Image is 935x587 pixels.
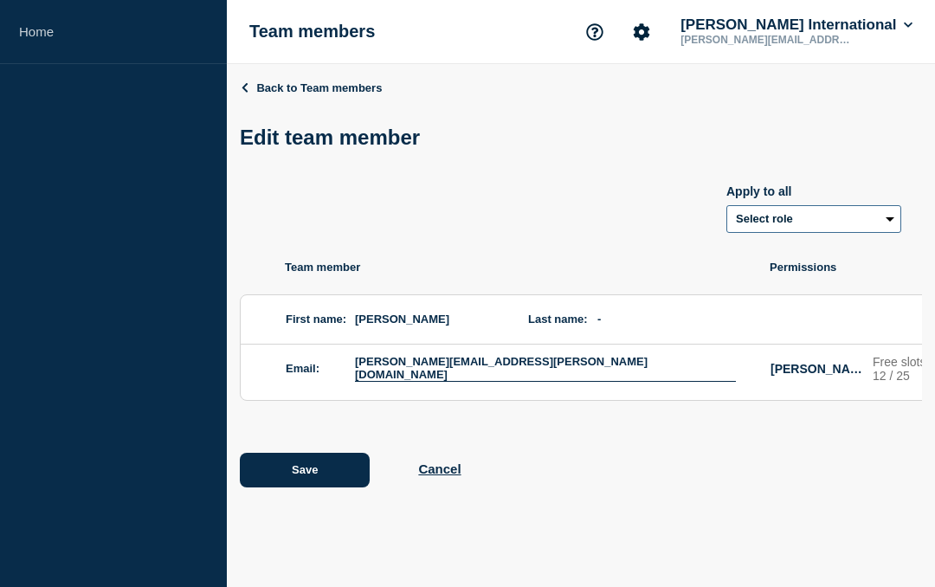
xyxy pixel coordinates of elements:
[771,362,866,376] p: [PERSON_NAME] Status (Internal)
[355,306,493,333] span: [PERSON_NAME]
[577,14,613,50] button: Support
[597,306,736,333] span: -
[240,126,430,150] h1: Edit team member
[726,184,901,198] div: Apply to all
[677,16,916,34] button: [PERSON_NAME] International
[726,205,901,233] select: Apply to all
[873,355,930,383] p: Free slots: 12 / 25
[286,362,319,375] label: Email:
[528,313,588,326] label: Last name:
[240,81,382,94] a: Back to Team members
[286,313,346,326] label: First name:
[240,453,370,487] button: Save
[285,261,770,274] p: Team member
[623,14,660,50] button: Account settings
[418,461,461,476] button: Cancel
[249,22,375,42] h1: Team members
